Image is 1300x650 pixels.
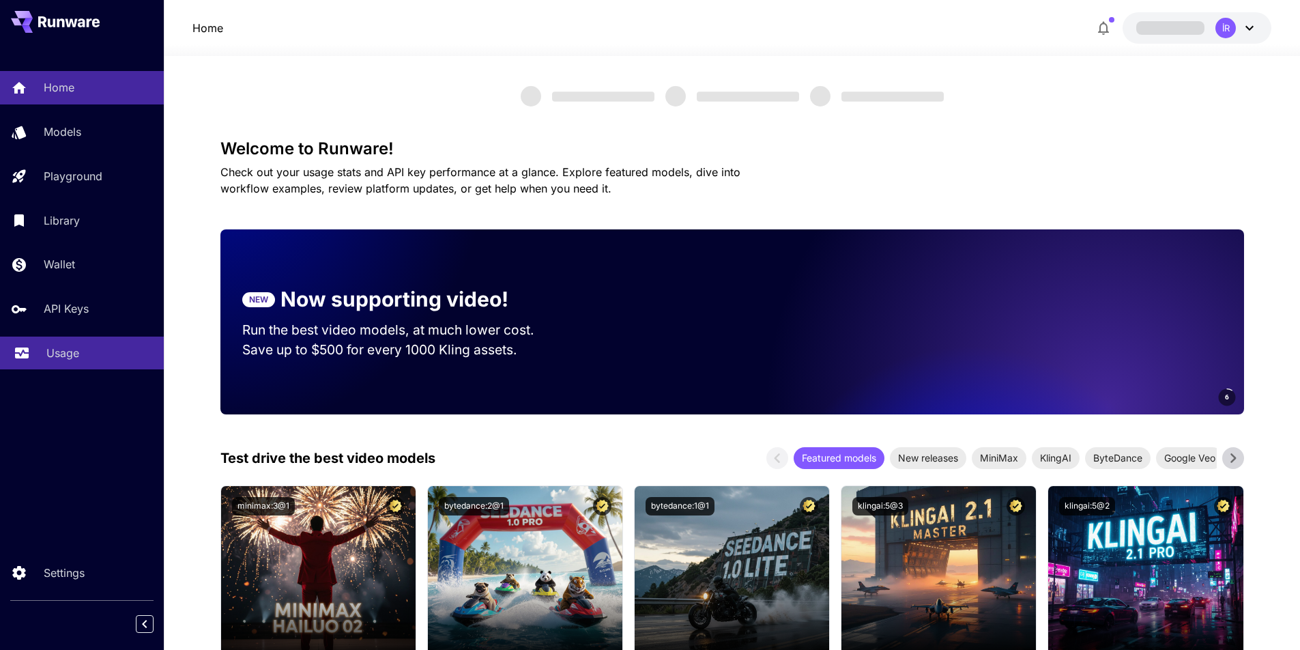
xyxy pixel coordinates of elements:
p: Models [44,124,81,140]
p: NEW [249,294,268,306]
div: Collapse sidebar [146,612,164,636]
p: Now supporting video! [280,284,508,315]
span: KlingAI [1032,451,1080,465]
div: KlingAI [1032,447,1080,469]
div: Featured models [794,447,884,469]
div: İR [1215,18,1236,38]
p: Wallet [44,256,75,272]
h3: Welcome to Runware! [220,139,1244,158]
p: Test drive the best video models [220,448,435,468]
p: Home [44,79,74,96]
span: New releases [890,451,966,465]
button: Certified Model – Vetted for best performance and includes a commercial license. [800,497,818,515]
div: New releases [890,447,966,469]
button: minimax:3@1 [232,497,295,515]
p: Playground [44,168,102,184]
div: MiniMax [972,447,1026,469]
span: Check out your usage stats and API key performance at a glance. Explore featured models, dive int... [220,165,740,195]
p: API Keys [44,300,89,317]
span: MiniMax [972,451,1026,465]
p: Save up to $500 for every 1000 Kling assets. [242,340,560,360]
button: İR [1123,12,1271,44]
button: Certified Model – Vetted for best performance and includes a commercial license. [386,497,405,515]
div: Google Veo [1156,447,1224,469]
button: Certified Model – Vetted for best performance and includes a commercial license. [1007,497,1025,515]
span: 6 [1225,392,1229,402]
button: bytedance:1@1 [646,497,714,515]
button: Certified Model – Vetted for best performance and includes a commercial license. [1214,497,1232,515]
nav: breadcrumb [192,20,223,36]
button: bytedance:2@1 [439,497,509,515]
p: Library [44,212,80,229]
p: Usage [46,345,79,361]
button: Collapse sidebar [136,615,154,633]
button: Certified Model – Vetted for best performance and includes a commercial license. [593,497,611,515]
p: Run the best video models, at much lower cost. [242,320,560,340]
span: Featured models [794,451,884,465]
span: ByteDance [1085,451,1151,465]
p: Settings [44,565,85,581]
a: Home [192,20,223,36]
button: klingai:5@3 [852,497,908,515]
button: klingai:5@2 [1059,497,1115,515]
div: ByteDance [1085,447,1151,469]
span: Google Veo [1156,451,1224,465]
